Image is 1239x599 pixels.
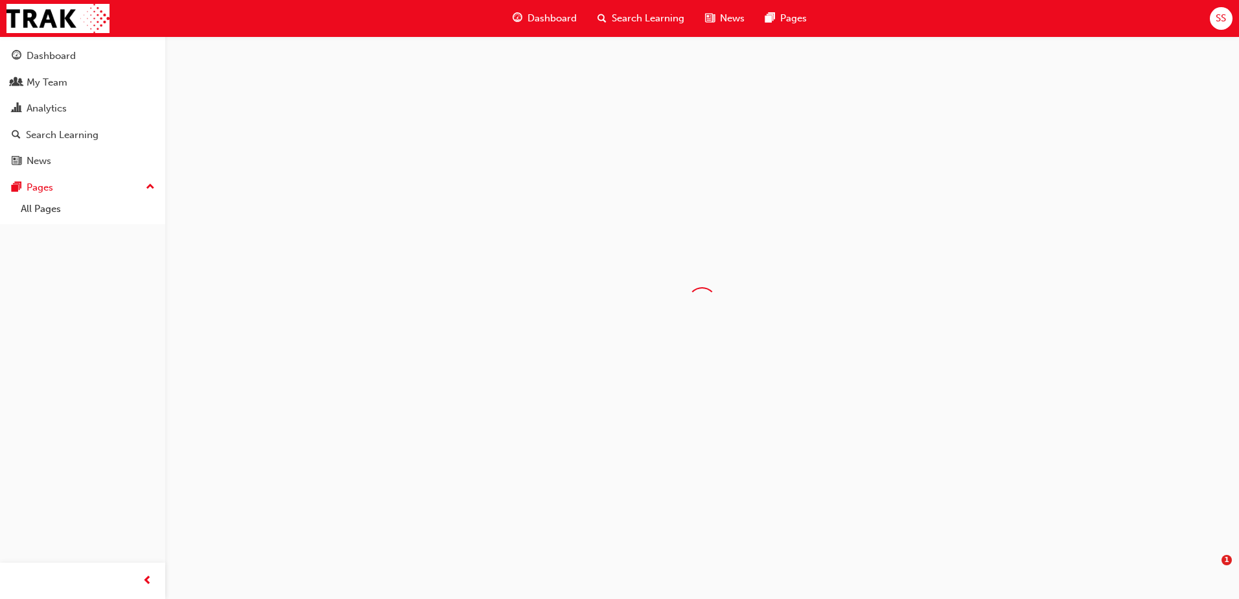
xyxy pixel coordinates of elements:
div: My Team [27,75,67,90]
span: pages-icon [765,10,775,27]
span: news-icon [12,156,21,167]
span: chart-icon [12,103,21,115]
span: Search Learning [612,11,684,26]
a: guage-iconDashboard [502,5,587,32]
a: news-iconNews [695,5,755,32]
span: Pages [780,11,807,26]
span: SS [1216,11,1226,26]
span: News [720,11,745,26]
a: My Team [5,71,160,95]
div: Dashboard [27,49,76,64]
div: Pages [27,180,53,195]
span: news-icon [705,10,715,27]
button: Pages [5,176,160,200]
span: search-icon [597,10,607,27]
span: search-icon [12,130,21,141]
div: News [27,154,51,169]
span: guage-icon [12,51,21,62]
span: Dashboard [527,11,577,26]
a: pages-iconPages [755,5,817,32]
button: DashboardMy TeamAnalyticsSearch LearningNews [5,41,160,176]
a: News [5,149,160,173]
img: Trak [6,4,110,33]
a: search-iconSearch Learning [587,5,695,32]
span: guage-icon [513,10,522,27]
span: 1 [1222,555,1232,565]
div: Analytics [27,101,67,116]
button: SS [1210,7,1233,30]
a: Analytics [5,97,160,121]
span: pages-icon [12,182,21,194]
a: Search Learning [5,123,160,147]
span: prev-icon [143,573,152,589]
a: Dashboard [5,44,160,68]
a: All Pages [16,199,160,219]
span: up-icon [146,179,155,196]
div: Search Learning [26,128,98,143]
iframe: Intercom live chat [1195,555,1226,586]
span: people-icon [12,77,21,89]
